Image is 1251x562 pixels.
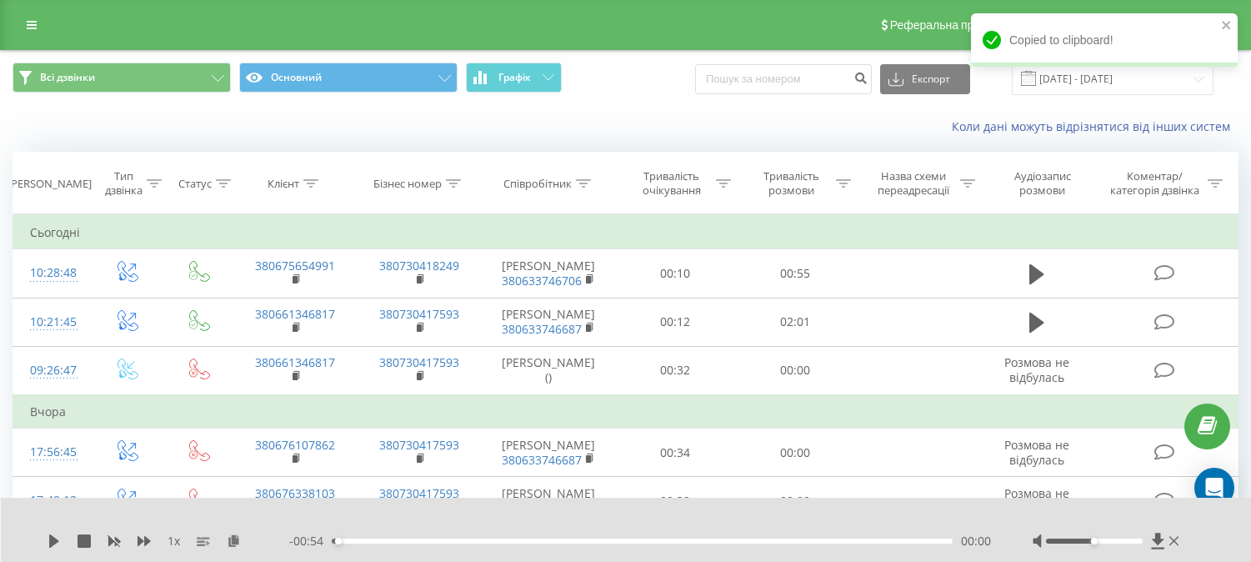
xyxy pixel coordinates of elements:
[952,118,1238,134] a: Коли дані можуть відрізнятися вiд інших систем
[631,169,713,198] div: Тривалість очікування
[255,258,335,273] a: 380675654991
[502,321,582,337] a: 380633746687
[735,477,855,525] td: 00:00
[870,169,956,198] div: Назва схеми переадресації
[13,216,1238,249] td: Сьогодні
[379,485,459,501] a: 380730417593
[750,169,832,198] div: Тривалість розмови
[1221,18,1233,34] button: close
[13,63,231,93] button: Всі дзвінки
[239,63,458,93] button: Основний
[502,452,582,468] a: 380633746687
[104,169,143,198] div: Тип дзвінка
[255,437,335,453] a: 380676107862
[30,484,73,517] div: 17:49:12
[168,533,180,549] span: 1 x
[30,354,73,387] div: 09:26:47
[994,169,1090,198] div: Аудіозапис розмови
[1004,485,1069,516] span: Розмова не відбулась
[379,306,459,322] a: 380730417593
[30,257,73,289] div: 10:28:48
[735,346,855,395] td: 00:00
[255,306,335,322] a: 380661346817
[379,437,459,453] a: 380730417593
[735,298,855,346] td: 02:01
[8,177,92,191] div: [PERSON_NAME]
[502,273,582,289] a: 380633746706
[30,306,73,339] div: 10:21:45
[616,249,736,298] td: 00:10
[466,63,562,93] button: Графік
[379,258,459,273] a: 380730418249
[178,177,212,191] div: Статус
[616,346,736,395] td: 00:32
[695,64,872,94] input: Пошук за номером
[30,436,73,469] div: 17:56:45
[498,72,531,83] span: Графік
[379,354,459,370] a: 380730417593
[880,64,970,94] button: Експорт
[971,13,1238,67] div: Copied to clipboard!
[289,533,332,549] span: - 00:54
[961,533,991,549] span: 00:00
[1004,437,1069,468] span: Розмова не відбулась
[735,429,855,477] td: 00:00
[1004,354,1069,385] span: Розмова не відбулась
[255,485,335,501] a: 380676338103
[616,298,736,346] td: 00:12
[616,477,736,525] td: 00:32
[255,354,335,370] a: 380661346817
[335,538,342,544] div: Accessibility label
[1194,468,1234,508] div: Open Intercom Messenger
[482,429,616,477] td: [PERSON_NAME]
[40,71,95,84] span: Всі дзвінки
[616,429,736,477] td: 00:34
[482,477,616,525] td: [PERSON_NAME]
[13,395,1238,429] td: Вчора
[482,249,616,298] td: [PERSON_NAME]
[503,177,572,191] div: Співробітник
[1091,538,1098,544] div: Accessibility label
[890,18,1013,32] span: Реферальна програма
[268,177,299,191] div: Клієнт
[482,346,616,395] td: [PERSON_NAME] ()
[373,177,442,191] div: Бізнес номер
[482,298,616,346] td: [PERSON_NAME]
[1106,169,1203,198] div: Коментар/категорія дзвінка
[735,249,855,298] td: 00:55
